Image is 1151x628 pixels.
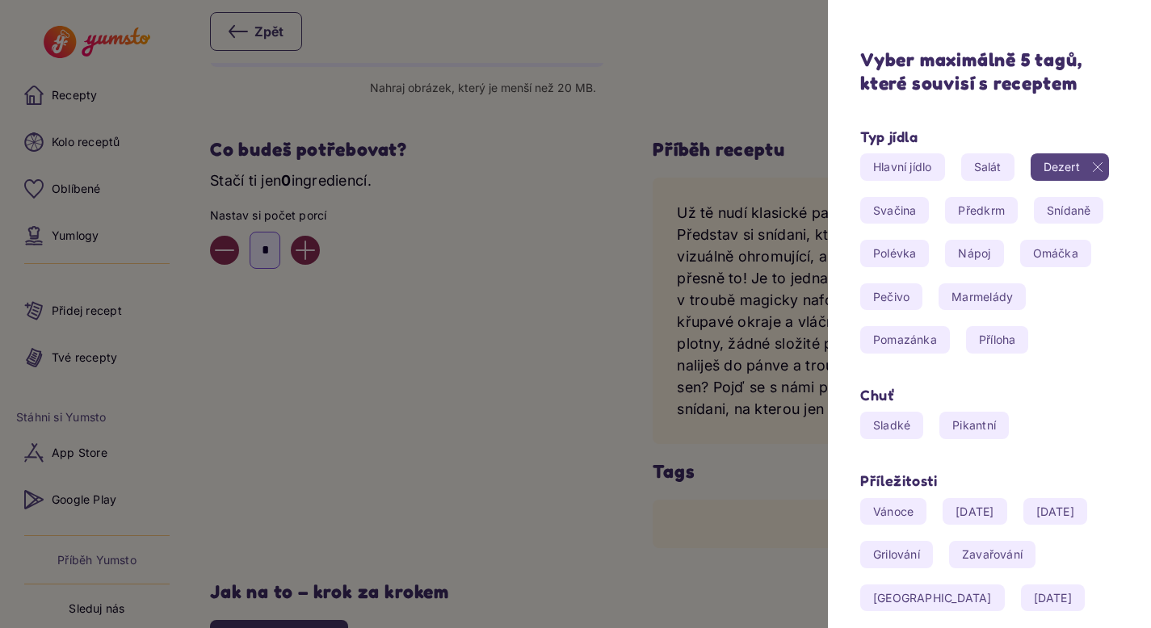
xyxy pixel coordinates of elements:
h3: Typ jídla [860,128,1119,146]
yumsto-tag: Salát [961,153,1014,181]
yumsto-tag: Svačina [860,197,929,224]
yumsto-tag: [DATE] [1023,498,1087,525]
yumsto-tag: [DATE] [1021,584,1085,612]
yumsto-tag: Pečivo [860,283,922,311]
yumsto-tag: Omáčka [1020,240,1091,267]
yumsto-tag: Předkrm [945,197,1017,224]
yumsto-tag: Příloha [966,326,1028,354]
yumsto-tag: Zavařování [949,541,1035,568]
yumsto-tag: Sladké [860,412,923,439]
yumsto-tag: Hlavní jídlo [860,153,945,181]
yumsto-tag: Pomazánka [860,326,950,354]
h3: Chuť [860,386,1119,404]
yumsto-tag: Vánoce [860,498,926,525]
yumsto-tag: [GEOGRAPHIC_DATA] [860,584,1005,612]
yumsto-tag: Marmelády [939,283,1026,311]
yumsto-tag: Polévka [860,240,929,267]
yumsto-tag: [DATE] [943,498,1006,525]
yumsto-tag: Snídaně [1034,197,1103,224]
span: Dezert [1031,153,1093,181]
h3: Příležitosti [860,471,1119,490]
yumsto-tag: Nápoj [945,240,1003,267]
h1: Vyber maximálně 5 tagů, které souvisí s receptem [860,48,1119,95]
yumsto-tag: Pikantní [939,412,1009,439]
yumsto-tag: Grilování [860,541,933,568]
yumsto-tag: Dezert [1031,153,1109,181]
